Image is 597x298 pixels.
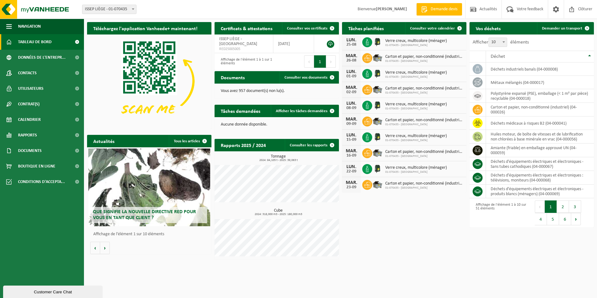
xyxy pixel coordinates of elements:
[18,50,66,65] span: Données de l'entrepr...
[345,133,358,138] div: LUN.
[473,40,529,45] label: Afficher éléments
[276,109,327,113] span: Afficher les tâches demandées
[285,76,327,80] span: Consulter vos documents
[385,59,463,63] span: 01-070435 - [GEOGRAPHIC_DATA]
[18,158,55,174] span: Boutique en ligne
[218,154,339,162] h3: Tonnage
[385,86,463,91] span: Carton et papier, non-conditionné (industriel)
[491,54,505,59] span: Déchet
[215,105,266,117] h2: Tâches demandées
[385,54,463,59] span: Carton et papier, non-conditionné (industriel)
[271,105,338,117] a: Afficher les tâches demandées
[18,81,44,96] span: Utilisateurs
[486,171,594,185] td: déchets d'équipements électriques et électroniques : télévisions, moniteurs (04-000068)
[218,213,339,216] span: 2024: 318,000 m3 - 2025: 180,000 m3
[557,200,569,213] button: 2
[218,55,274,68] div: Affichage de l'élément 1 à 1 sur 1 éléments
[215,139,272,151] h2: Rapports 2025 / 2024
[385,118,463,123] span: Carton et papier, non-conditionné (industriel)
[385,44,447,47] span: 01-070435 - [GEOGRAPHIC_DATA]
[535,213,547,225] button: 4
[385,134,447,139] span: Verre creux, multicolore (ménager)
[416,3,462,16] a: Demande devis
[273,34,314,53] td: [DATE]
[18,96,39,112] span: Contrat(s)
[221,122,333,127] p: Aucune donnée disponible.
[470,22,507,34] h2: Vos déchets
[473,200,529,226] div: Affichage de l'élément 1 à 10 sur 51 éléments
[345,122,358,126] div: 09-09
[385,91,463,95] span: 01-070435 - [GEOGRAPHIC_DATA]
[372,116,383,126] img: WB-5000-GAL-GY-01
[486,103,594,117] td: carton et papier, non-conditionné (industriel) (04-000026)
[545,200,557,213] button: 1
[345,154,358,158] div: 16-09
[385,154,463,158] span: 01-070435 - [GEOGRAPHIC_DATA]
[372,163,383,174] img: CR-HR-1C-1000-PES-01
[372,100,383,110] img: CR-HR-1C-1000-PES-01
[345,69,358,74] div: LUN.
[345,38,358,43] div: LUN.
[93,232,208,236] p: Affichage de l'élément 1 sur 10 éléments
[169,135,211,147] a: Tous les articles
[385,102,447,107] span: Verre creux, multicolore (ménager)
[3,284,104,298] iframe: chat widget
[410,26,455,30] span: Consulter votre calendrier
[82,5,136,14] span: ISSEP LIÈGE - 01-070435
[486,89,594,103] td: polystyrène expansé (PSE), emballage (< 1 m² par pièce) recyclable (04-000018)
[287,26,327,30] span: Consulter vos certificats
[90,242,100,254] button: Vorige
[345,149,358,154] div: MAR.
[385,181,463,186] span: Carton et papier, non-conditionné (industriel)
[304,55,314,68] button: Previous
[18,112,41,127] span: Calendrier
[18,143,42,158] span: Documents
[385,123,463,126] span: 01-070435 - [GEOGRAPHIC_DATA]
[345,106,358,110] div: 08-09
[385,186,463,190] span: 01-070435 - [GEOGRAPHIC_DATA]
[18,19,41,34] span: Navigation
[82,5,137,14] span: ISSEP LIÈGE - 01-070435
[372,84,383,94] img: WB-5000-GAL-GY-01
[280,71,338,84] a: Consulter vos documents
[372,147,383,158] img: WB-5000-GAL-GY-01
[486,144,594,157] td: amiante (friable) en emballage approuvé UN (04-000059)
[345,90,358,94] div: 02-09
[18,34,52,50] span: Tableau de bord
[372,131,383,142] img: CR-HR-1C-1000-PES-01
[385,70,447,75] span: Verre creux, multicolore (ménager)
[345,180,358,185] div: MAR.
[345,58,358,63] div: 26-08
[372,68,383,79] img: CR-HR-1C-1000-PES-01
[569,200,581,213] button: 3
[405,22,466,34] a: Consulter votre calendrier
[219,37,257,46] span: ISSEP LIÈGE - [GEOGRAPHIC_DATA]
[385,149,463,154] span: Carton et papier, non-conditionné (industriel)
[385,39,447,44] span: Verre creux, multicolore (ménager)
[376,7,407,11] strong: [PERSON_NAME]
[489,38,507,47] span: 10
[537,22,593,34] a: Demander un transport
[345,85,358,90] div: MAR.
[87,135,121,147] h2: Actualités
[219,47,268,52] span: RED25005005
[345,164,358,169] div: LUN.
[342,22,390,34] h2: Tâches planifiées
[218,159,339,162] span: 2024: 84,105 t - 2025: 39,063 t
[215,22,279,34] h2: Certificats & attestations
[18,174,65,190] span: Conditions d'accepta...
[345,169,358,174] div: 22-09
[345,43,358,47] div: 25-08
[87,34,211,128] img: Download de VHEPlus App
[372,36,383,47] img: CR-HR-1C-1000-PES-01
[218,209,339,216] h3: Cube
[385,165,447,170] span: Verre creux, multicolore (ménager)
[18,65,37,81] span: Contacts
[385,170,447,174] span: 01-070435 - [GEOGRAPHIC_DATA]
[345,53,358,58] div: MAR.
[314,55,326,68] button: 1
[385,139,447,142] span: 01-070435 - [GEOGRAPHIC_DATA]
[571,213,581,225] button: Next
